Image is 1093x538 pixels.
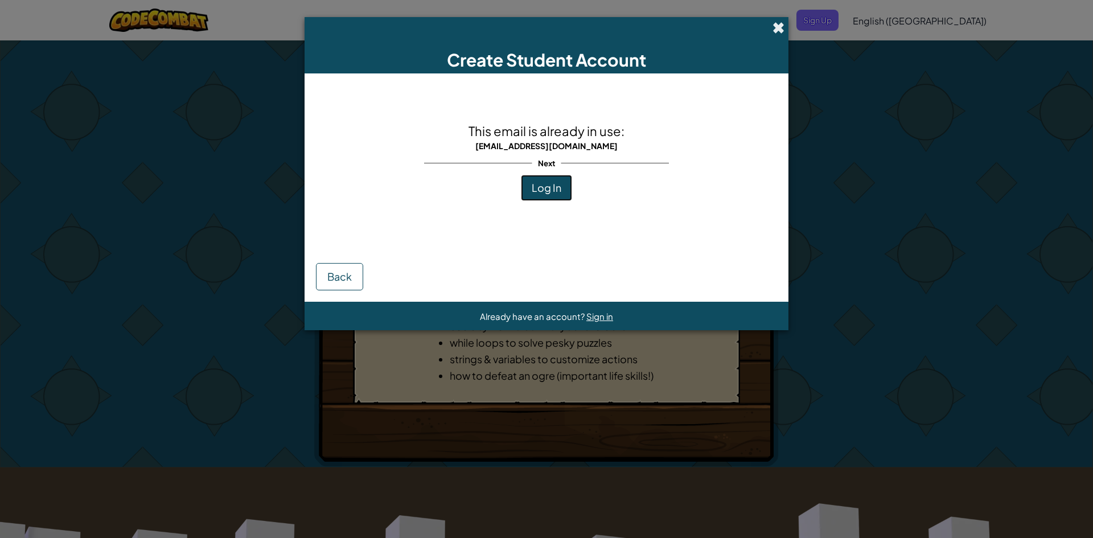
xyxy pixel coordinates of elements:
span: Create Student Account [447,49,646,71]
button: Back [316,263,363,290]
span: [EMAIL_ADDRESS][DOMAIN_NAME] [475,141,618,151]
span: This email is already in use: [469,123,624,139]
span: Back [327,270,352,283]
span: Already have an account? [480,311,586,322]
span: Log In [532,181,561,194]
button: Log In [521,175,572,201]
a: Sign in [586,311,613,322]
span: Next [532,155,561,171]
